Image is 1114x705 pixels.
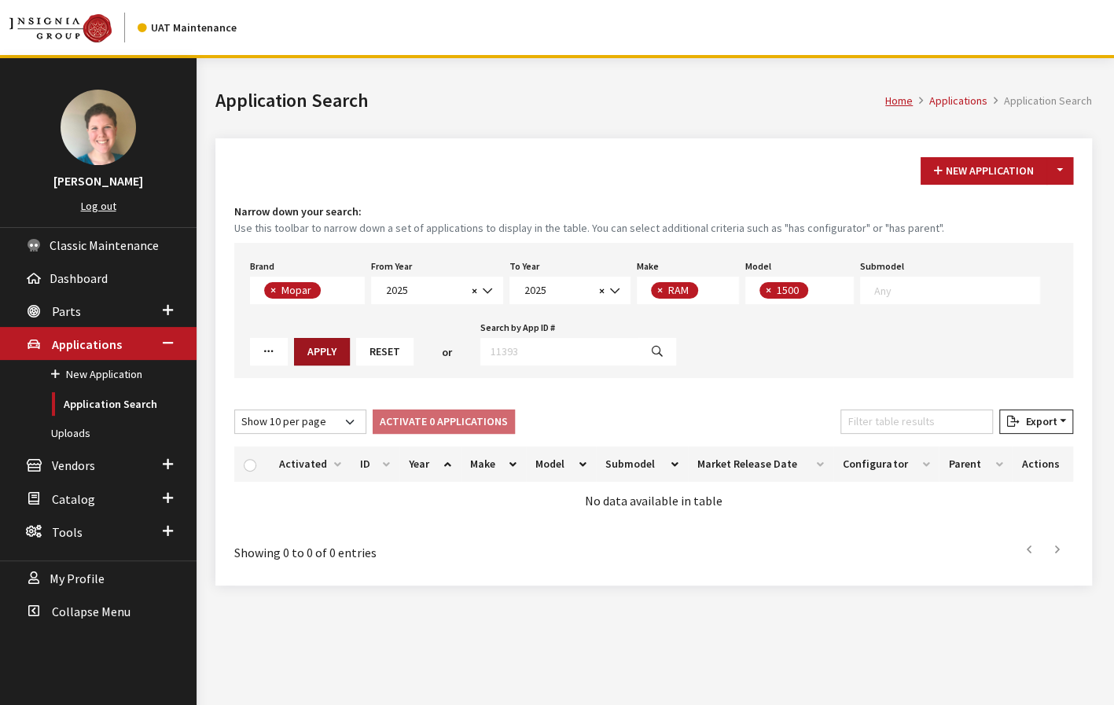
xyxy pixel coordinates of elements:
[50,270,108,286] span: Dashboard
[442,344,452,361] span: or
[467,282,477,300] button: Remove all items
[1019,414,1057,428] span: Export
[480,321,555,335] label: Search by App ID #
[50,571,105,586] span: My Profile
[480,338,639,365] input: 11393
[371,259,412,274] label: From Year
[874,283,1039,297] textarea: Search
[812,285,821,299] textarea: Search
[399,446,460,482] th: Year: activate to sort column ascending
[702,285,711,299] textarea: Search
[270,283,276,297] span: ×
[264,282,280,299] button: Remove item
[264,282,321,299] li: Mopar
[50,237,159,253] span: Classic Maintenance
[885,94,913,108] a: Home
[16,171,181,190] h3: [PERSON_NAME]
[651,282,667,299] button: Remove item
[509,277,631,304] span: 2025
[61,90,136,165] img: Janelle Crocker-Krause
[381,282,467,299] span: 2025
[637,259,659,274] label: Make
[745,259,771,274] label: Model
[913,93,987,109] li: Applications
[766,283,771,297] span: ×
[52,604,131,619] span: Collapse Menu
[775,283,803,297] span: 1500
[356,338,414,365] button: Reset
[472,284,477,298] span: ×
[81,199,116,213] a: Log out
[234,482,1073,520] td: No data available in table
[52,303,81,319] span: Parts
[351,446,399,482] th: ID: activate to sort column ascending
[999,409,1073,434] button: Export
[371,277,503,304] span: 2025
[520,282,594,299] span: 2025
[526,446,596,482] th: Model: activate to sort column ascending
[294,338,350,365] button: Apply
[833,446,939,482] th: Configurator: activate to sort column ascending
[939,446,1012,482] th: Parent: activate to sort column ascending
[52,336,122,352] span: Applications
[52,458,95,474] span: Vendors
[234,532,573,562] div: Showing 0 to 0 of 0 entries
[215,86,885,115] h1: Application Search
[596,446,688,482] th: Submodel: activate to sort column ascending
[234,220,1073,237] small: Use this toolbar to narrow down a set of applications to display in the table. You can select add...
[52,524,83,540] span: Tools
[599,284,605,298] span: ×
[270,446,351,482] th: Activated: activate to sort column ascending
[250,259,274,274] label: Brand
[234,204,1073,220] h4: Narrow down your search:
[280,283,315,297] span: Mopar
[651,282,698,299] li: RAM
[9,14,112,42] img: Catalog Maintenance
[921,157,1047,185] button: New Application
[1012,446,1073,482] th: Actions
[461,446,526,482] th: Make: activate to sort column ascending
[667,283,693,297] span: RAM
[138,20,237,36] div: UAT Maintenance
[759,282,808,299] li: 1500
[759,282,775,299] button: Remove item
[688,446,834,482] th: Market Release Date: activate to sort column ascending
[594,282,605,300] button: Remove all items
[9,13,138,42] a: Insignia Group logo
[509,259,539,274] label: To Year
[860,259,904,274] label: Submodel
[52,491,95,507] span: Catalog
[325,285,333,299] textarea: Search
[987,93,1092,109] li: Application Search
[840,409,993,434] input: Filter table results
[657,283,663,297] span: ×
